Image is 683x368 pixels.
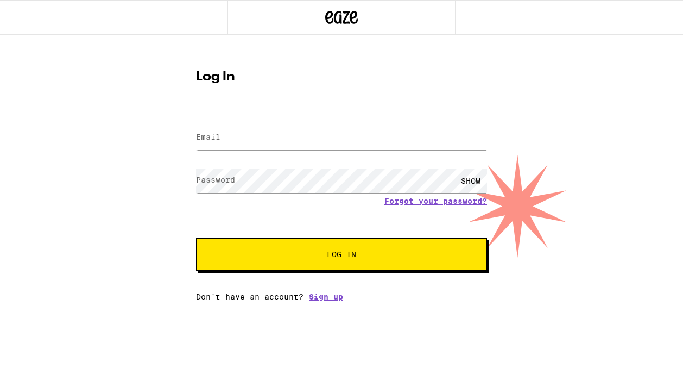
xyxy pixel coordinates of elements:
[454,169,487,193] div: SHOW
[196,176,235,184] label: Password
[196,292,487,301] div: Don't have an account?
[384,197,487,205] a: Forgot your password?
[309,292,343,301] a: Sign up
[196,238,487,271] button: Log In
[196,133,220,141] label: Email
[196,71,487,84] h1: Log In
[196,126,487,150] input: Email
[327,251,356,258] span: Log In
